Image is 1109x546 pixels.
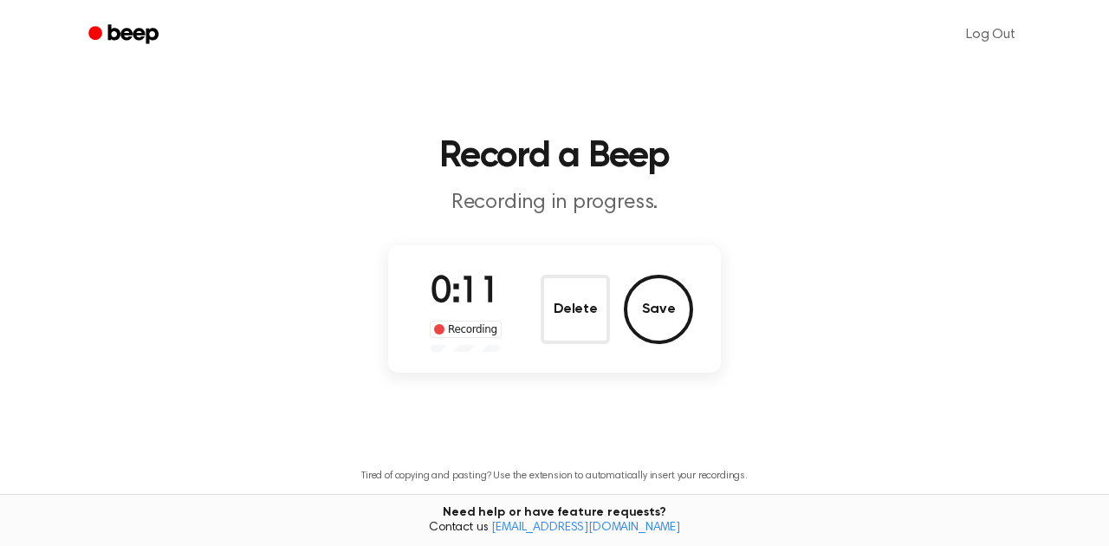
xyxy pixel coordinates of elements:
a: [EMAIL_ADDRESS][DOMAIN_NAME] [491,522,680,534]
p: Recording in progress. [222,189,887,218]
a: Log Out [949,14,1033,55]
p: Tired of copying and pasting? Use the extension to automatically insert your recordings. [361,470,748,483]
div: Recording [430,321,502,338]
span: Contact us [10,521,1099,536]
span: 0:11 [431,275,500,311]
h1: Record a Beep [111,139,998,175]
button: Delete Audio Record [541,275,610,344]
button: Save Audio Record [624,275,693,344]
a: Beep [76,18,174,52]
